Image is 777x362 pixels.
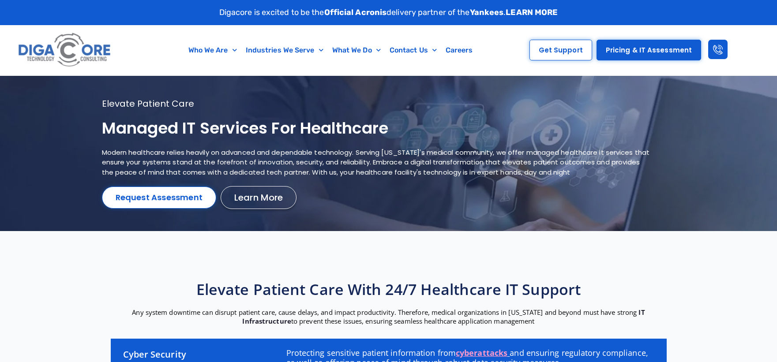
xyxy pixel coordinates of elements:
[470,7,504,17] strong: Yankees
[102,187,217,209] a: Request Assessment
[539,47,583,53] span: Get Support
[328,40,385,60] a: What We Do
[529,40,592,60] a: Get Support
[606,47,692,53] span: Pricing & IT Assessment
[324,7,387,17] strong: Official Acronis
[16,30,114,71] img: Digacore logo 1
[242,308,645,325] a: IT Infrastructure
[597,40,701,60] a: Pricing & IT Assessment
[219,7,558,19] p: Digacore is excited to be the delivery partner of the .
[102,118,653,139] h1: Managed IT services for healthcare
[221,186,297,209] a: Learn More
[456,347,507,358] a: cyberattacks
[106,308,671,325] p: Any system downtime can disrupt patient care, cause delays, and impact productivity. Therefore, m...
[385,40,441,60] a: Contact Us
[154,40,507,60] nav: Menu
[102,98,653,109] p: Elevate patient care
[241,40,328,60] a: Industries We Serve
[102,148,653,178] p: Modern healthcare relies heavily on advanced and dependable technology. Serving [US_STATE]'s medi...
[106,280,671,299] h2: Elevate Patient Care with 24/7 Healthcare IT Support
[506,7,558,17] a: LEARN MORE
[184,40,241,60] a: Who We Are
[234,193,283,202] span: Learn More
[441,40,477,60] a: Careers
